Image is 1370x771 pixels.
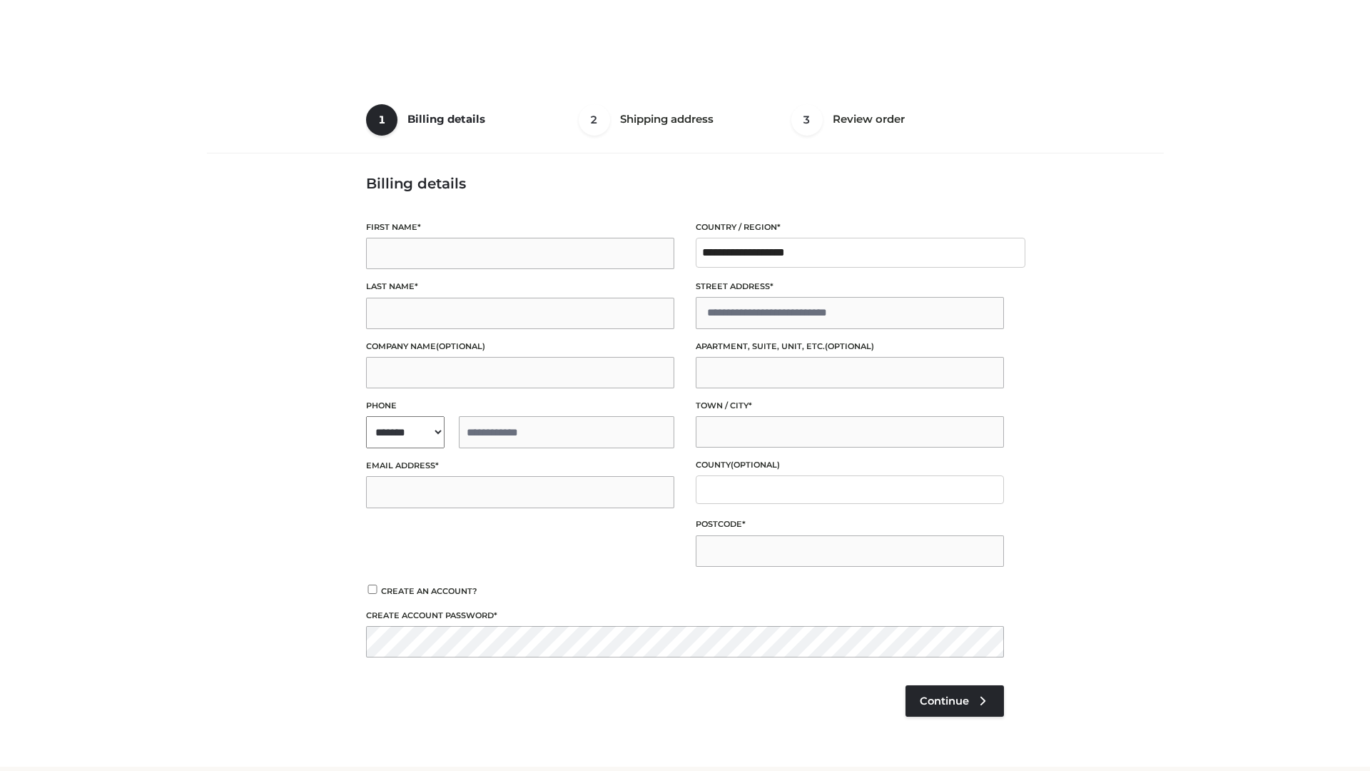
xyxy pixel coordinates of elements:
h3: Billing details [366,175,1004,192]
input: Create an account? [366,585,379,594]
span: 1 [366,104,397,136]
span: Create an account? [381,586,477,596]
label: Postcode [696,518,1004,531]
label: Country / Region [696,221,1004,234]
label: Phone [366,399,674,413]
label: Company name [366,340,674,353]
label: Create account password [366,609,1004,623]
span: Continue [920,695,969,707]
label: Apartment, suite, unit, etc. [696,340,1004,353]
label: County [696,458,1004,472]
span: 3 [791,104,823,136]
label: Email address [366,459,674,473]
a: Continue [905,685,1004,717]
span: (optional) [436,341,485,351]
span: Billing details [407,112,485,126]
label: Last name [366,280,674,293]
label: Street address [696,280,1004,293]
span: Shipping address [620,112,714,126]
span: (optional) [825,341,874,351]
span: Review order [833,112,905,126]
label: Town / City [696,399,1004,413]
span: 2 [579,104,610,136]
span: (optional) [731,460,780,470]
label: First name [366,221,674,234]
